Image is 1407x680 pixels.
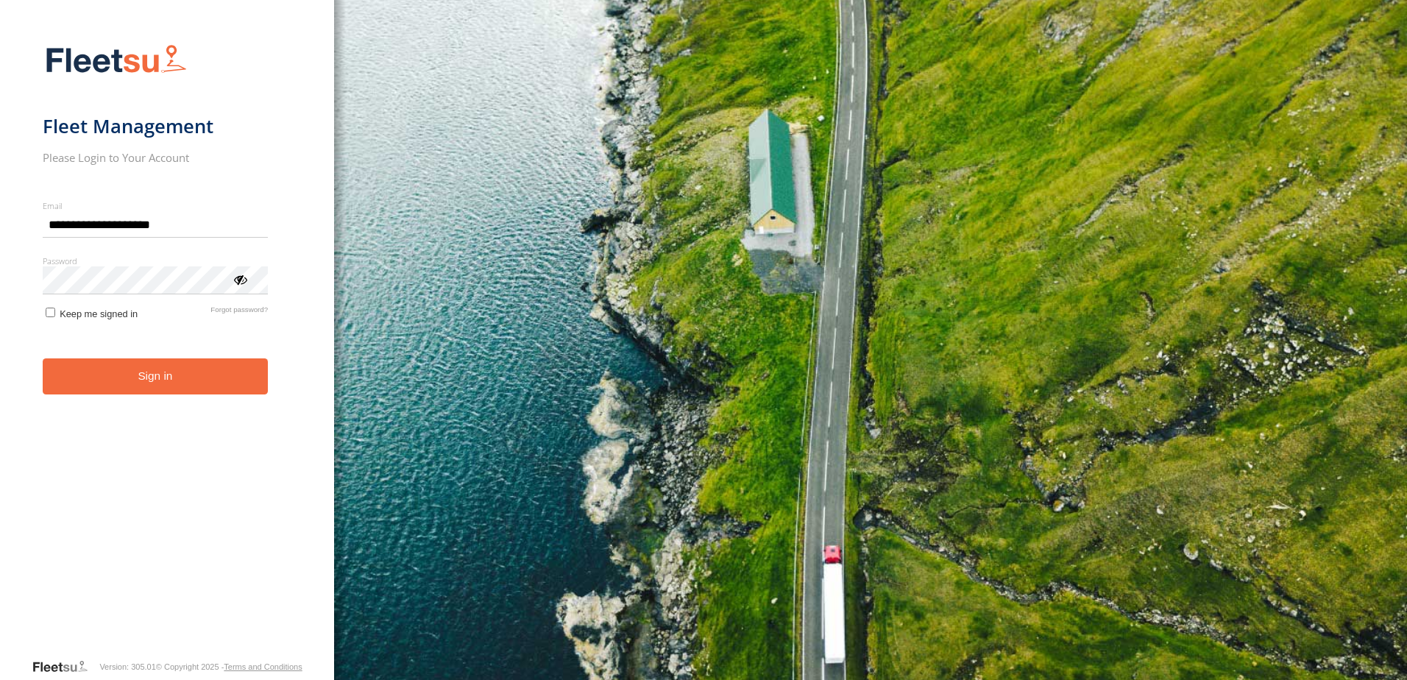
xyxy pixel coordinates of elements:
[43,35,292,658] form: main
[43,150,269,165] h2: Please Login to Your Account
[60,308,138,319] span: Keep me signed in
[43,41,190,79] img: Fleetsu
[224,662,302,671] a: Terms and Conditions
[32,659,99,674] a: Visit our Website
[43,255,269,266] label: Password
[156,662,302,671] div: © Copyright 2025 -
[43,358,269,394] button: Sign in
[43,200,269,211] label: Email
[210,305,268,319] a: Forgot password?
[99,662,155,671] div: Version: 305.01
[46,308,55,317] input: Keep me signed in
[233,272,247,286] div: ViewPassword
[43,114,269,138] h1: Fleet Management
